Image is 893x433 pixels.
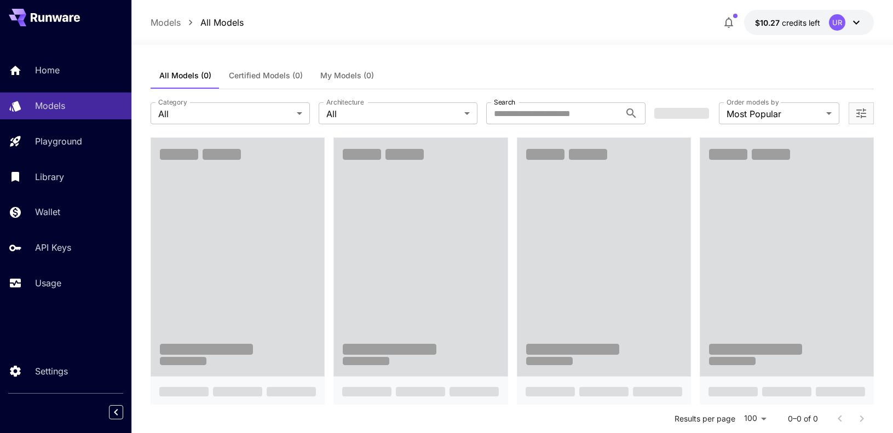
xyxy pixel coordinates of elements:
[35,205,60,218] p: Wallet
[35,170,64,183] p: Library
[35,241,71,254] p: API Keys
[727,107,822,120] span: Most Popular
[326,107,460,120] span: All
[35,63,60,77] p: Home
[744,10,874,35] button: $10.26555UR
[229,71,303,80] span: Certified Models (0)
[159,71,211,80] span: All Models (0)
[158,97,187,107] label: Category
[788,413,818,424] p: 0–0 of 0
[755,18,782,27] span: $10.27
[117,402,131,422] div: Collapse sidebar
[158,107,292,120] span: All
[151,16,244,29] nav: breadcrumb
[326,97,364,107] label: Architecture
[782,18,820,27] span: credits left
[200,16,244,29] a: All Models
[151,16,181,29] a: Models
[829,14,845,31] div: UR
[727,97,779,107] label: Order models by
[755,17,820,28] div: $10.26555
[109,405,123,419] button: Collapse sidebar
[35,135,82,148] p: Playground
[35,276,61,290] p: Usage
[320,71,374,80] span: My Models (0)
[740,411,770,426] div: 100
[35,365,68,378] p: Settings
[494,97,515,107] label: Search
[855,107,868,120] button: Open more filters
[35,99,65,112] p: Models
[675,413,735,424] p: Results per page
